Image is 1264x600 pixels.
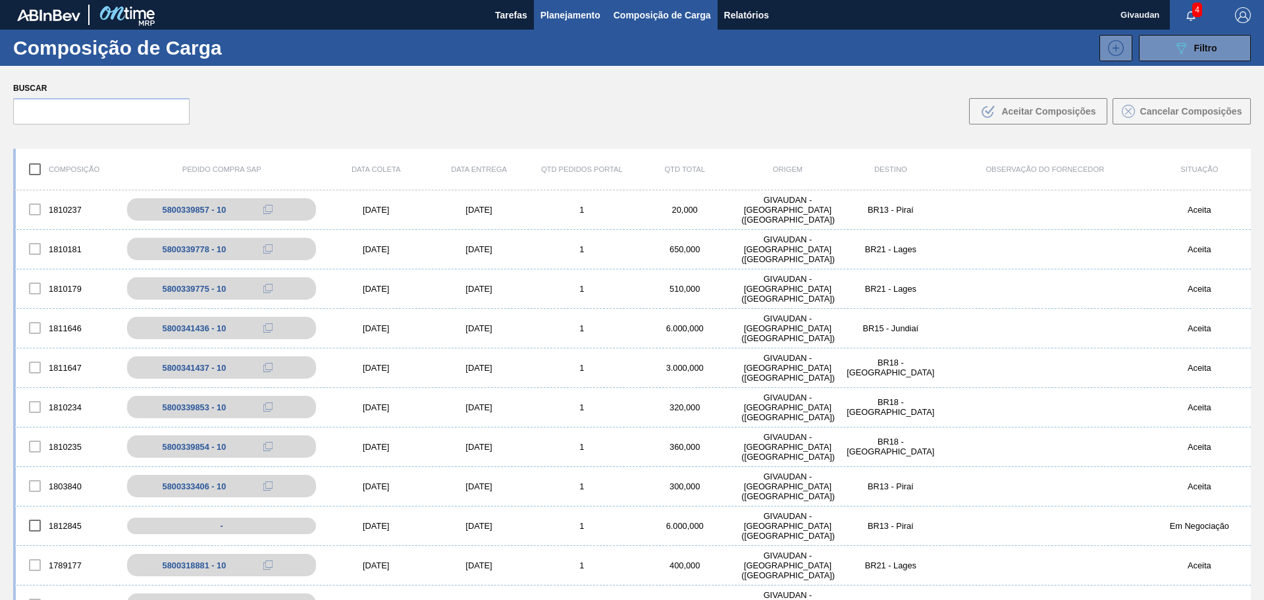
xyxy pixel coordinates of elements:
[839,244,942,254] div: BR21 - Lages
[1148,363,1251,373] div: Aceita
[736,353,839,383] div: GIVAUDAN - SÃO PAULO (SP)
[163,284,226,294] div: 5800339775 - 10
[1235,7,1251,23] img: Logout
[1148,165,1251,173] div: Situação
[13,79,190,98] label: Buscar
[540,7,600,23] span: Planejamento
[427,244,530,254] div: [DATE]
[839,165,942,173] div: Destino
[325,442,427,452] div: [DATE]
[531,560,633,570] div: 1
[1148,205,1251,215] div: Aceita
[16,433,118,460] div: 1810235
[1001,106,1095,117] span: Aceitar Composições
[633,521,736,531] div: 6.000,000
[1148,442,1251,452] div: Aceita
[614,7,711,23] span: Composição de Carga
[427,402,530,412] div: [DATE]
[736,274,839,304] div: GIVAUDAN - SÃO PAULO (SP)
[118,165,325,173] div: Pedido Compra SAP
[325,244,427,254] div: [DATE]
[736,314,839,343] div: GIVAUDAN - SÃO PAULO (SP)
[255,478,281,494] div: Copiar
[163,205,226,215] div: 5800339857 - 10
[1148,323,1251,333] div: Aceita
[1148,481,1251,491] div: Aceita
[736,393,839,422] div: GIVAUDAN - SÃO PAULO (SP)
[942,165,1148,173] div: Observação do Fornecedor
[839,358,942,377] div: BR18 - Pernambuco
[16,551,118,579] div: 1789177
[531,481,633,491] div: 1
[325,481,427,491] div: [DATE]
[1148,244,1251,254] div: Aceita
[163,244,226,254] div: 5800339778 - 10
[633,244,736,254] div: 650,000
[531,165,633,173] div: Qtd Pedidos Portal
[633,481,736,491] div: 300,000
[255,202,281,217] div: Copiar
[325,521,427,531] div: [DATE]
[1192,3,1202,17] span: 4
[163,560,226,570] div: 5800318881 - 10
[427,284,530,294] div: [DATE]
[839,521,942,531] div: BR13 - Piraí
[736,472,839,501] div: GIVAUDAN - SÃO PAULO (SP)
[633,560,736,570] div: 400,000
[736,234,839,264] div: GIVAUDAN - SÃO PAULO (SP)
[325,402,427,412] div: [DATE]
[427,442,530,452] div: [DATE]
[531,521,633,531] div: 1
[16,196,118,223] div: 1810237
[633,323,736,333] div: 6.000,000
[1113,98,1251,124] button: Cancelar Composições
[736,432,839,462] div: GIVAUDAN - SÃO PAULO (SP)
[427,323,530,333] div: [DATE]
[839,481,942,491] div: BR13 - Piraí
[839,437,942,456] div: BR18 - Pernambuco
[16,314,118,342] div: 1811646
[531,442,633,452] div: 1
[736,195,839,225] div: GIVAUDAN - SÃO PAULO (SP)
[163,323,226,333] div: 5800341436 - 10
[255,557,281,573] div: Copiar
[839,560,942,570] div: BR21 - Lages
[325,165,427,173] div: Data coleta
[325,363,427,373] div: [DATE]
[255,241,281,257] div: Copiar
[736,165,839,173] div: Origem
[163,363,226,373] div: 5800341437 - 10
[1139,35,1251,61] button: Filtro
[531,205,633,215] div: 1
[531,363,633,373] div: 1
[427,481,530,491] div: [DATE]
[839,397,942,417] div: BR18 - Pernambuco
[325,323,427,333] div: [DATE]
[325,560,427,570] div: [DATE]
[1093,35,1132,61] div: Nova Composição
[325,284,427,294] div: [DATE]
[16,235,118,263] div: 1810181
[1140,106,1242,117] span: Cancelar Composições
[427,165,530,173] div: Data entrega
[633,363,736,373] div: 3.000,000
[255,320,281,336] div: Copiar
[255,360,281,375] div: Copiar
[1148,402,1251,412] div: Aceita
[16,472,118,500] div: 1803840
[17,9,80,21] img: TNhmsLtSVTkK8tSr43FrP2fwEKptu5GPRR3wAAAABJRU5ErkJggg==
[736,551,839,580] div: GIVAUDAN - SÃO PAULO (SP)
[633,165,736,173] div: Qtd Total
[839,323,942,333] div: BR15 - Jundiaí
[427,205,530,215] div: [DATE]
[16,275,118,302] div: 1810179
[531,323,633,333] div: 1
[255,281,281,296] div: Copiar
[969,98,1107,124] button: Aceitar Composições
[633,442,736,452] div: 360,000
[839,205,942,215] div: BR13 - Piraí
[633,402,736,412] div: 320,000
[163,442,226,452] div: 5800339854 - 10
[633,205,736,215] div: 20,000
[427,521,530,531] div: [DATE]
